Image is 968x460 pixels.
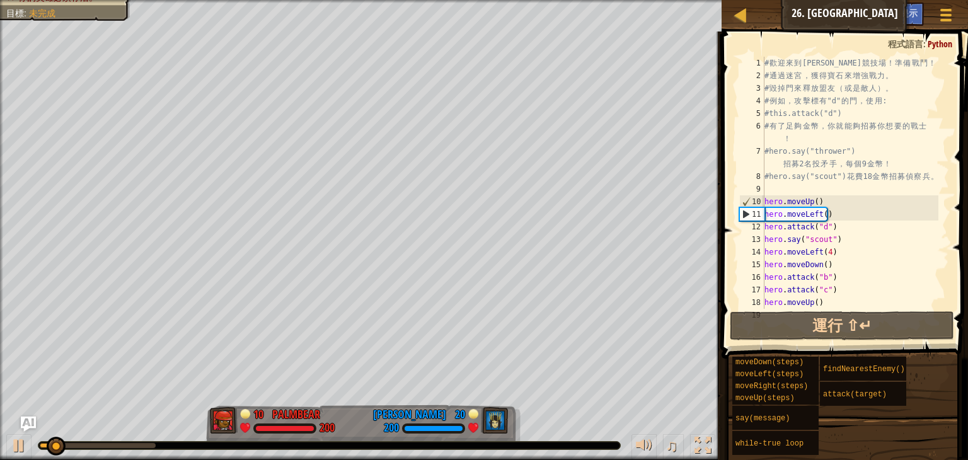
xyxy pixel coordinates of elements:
div: 17 [739,284,764,296]
button: 調整音量 [631,434,657,460]
div: 10 [740,195,764,208]
div: 18 [739,296,764,309]
div: 5 [739,107,764,120]
span: 目標 [6,8,24,18]
div: 15 [739,258,764,271]
button: 顯示遊戲選單 [930,3,962,32]
span: 未完成 [29,8,55,18]
span: 程式語言 [888,38,923,50]
div: 6 [739,120,764,145]
img: thang_avatar_frame.png [210,407,238,434]
div: 1 [739,57,764,69]
span: moveUp(steps) [735,394,795,403]
button: 運行 ⇧↵ [730,311,954,340]
div: 16 [739,271,764,284]
span: findNearestEnemy() [823,365,905,374]
div: 19 [739,309,764,321]
span: 小提示 [891,7,918,19]
span: moveDown(steps) [735,358,804,367]
div: 7 [739,145,764,170]
div: 10 [253,406,266,418]
span: while-true loop [735,439,804,448]
span: ♫ [665,436,678,455]
div: 11 [740,208,764,221]
div: 4 [739,95,764,107]
span: say(message) [735,414,790,423]
div: [PERSON_NAME] [373,406,446,423]
span: : [24,8,29,18]
div: 14 [739,246,764,258]
div: 12 [739,221,764,233]
span: : [923,38,928,50]
div: 13 [739,233,764,246]
button: Ask AI [851,3,885,26]
span: Python [928,38,952,50]
span: attack(target) [823,390,887,399]
div: 200 [320,423,335,434]
div: 8 [739,170,764,183]
span: moveRight(steps) [735,382,808,391]
div: 3 [739,82,764,95]
div: 2 [739,69,764,82]
div: 9 [739,183,764,195]
div: 200 [384,423,399,434]
span: moveLeft(steps) [735,370,804,379]
div: Palmbear [272,406,320,423]
button: ♫ [663,434,684,460]
button: Ask AI [21,417,36,432]
span: Ask AI [857,7,879,19]
button: Ctrl + P: Play [6,434,32,460]
button: 切換全螢幕 [690,434,715,460]
img: thang_avatar_frame.png [480,407,508,434]
div: 20 [452,406,465,418]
